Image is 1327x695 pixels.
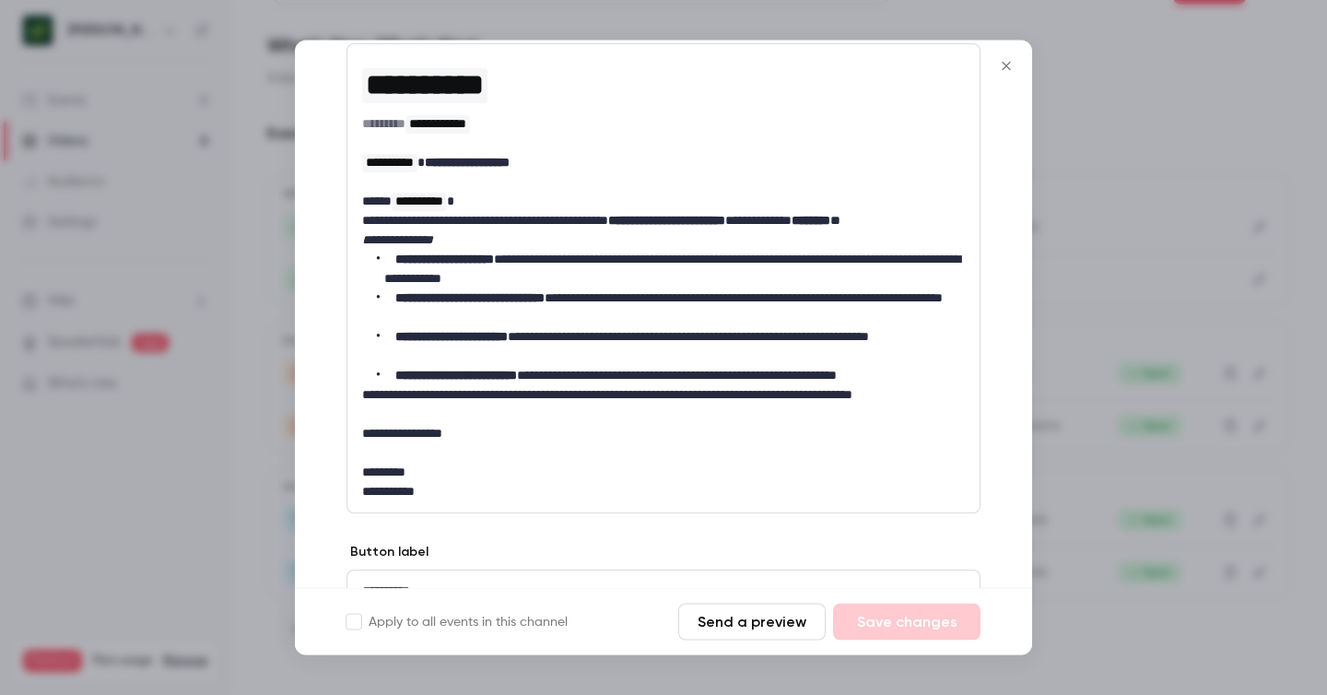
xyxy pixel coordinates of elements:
[346,613,568,631] label: Apply to all events in this channel
[678,604,826,641] button: Send a preview
[346,544,429,562] label: Button label
[988,48,1025,85] button: Close
[347,571,980,613] div: editor
[347,45,980,513] div: editor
